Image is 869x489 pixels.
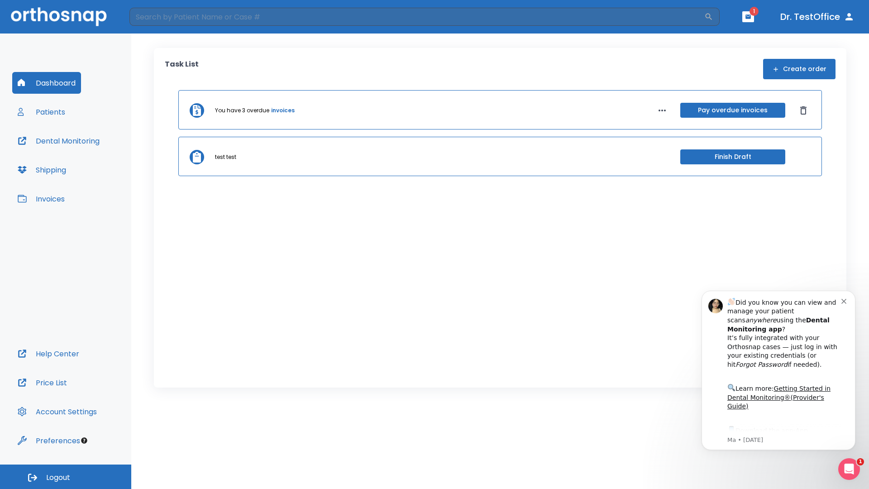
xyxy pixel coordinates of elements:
[796,103,811,118] button: Dismiss
[215,106,269,115] p: You have 3 overdue
[39,159,153,167] p: Message from Ma, sent 1w ago
[12,159,72,181] button: Shipping
[12,401,102,422] button: Account Settings
[129,8,704,26] input: Search by Patient Name or Case #
[12,372,72,393] button: Price List
[215,153,236,161] p: test test
[46,473,70,483] span: Logout
[12,130,105,152] button: Dental Monitoring
[838,458,860,480] iframe: Intercom live chat
[12,101,71,123] button: Patients
[80,436,88,445] div: Tooltip anchor
[39,148,153,194] div: Download the app: | ​ Let us know if you need help getting started!
[165,59,199,79] p: Task List
[750,7,759,16] span: 1
[680,149,785,164] button: Finish Draft
[39,150,120,166] a: App Store
[857,458,864,465] span: 1
[777,9,858,25] button: Dr. TestOffice
[688,277,869,465] iframe: Intercom notifications message
[271,106,295,115] a: invoices
[12,343,85,364] button: Help Center
[680,103,785,118] button: Pay overdue invoices
[12,188,70,210] button: Invoices
[12,430,86,451] button: Preferences
[11,7,107,26] img: Orthosnap
[153,19,161,27] button: Dismiss notification
[12,72,81,94] button: Dashboard
[763,59,836,79] button: Create order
